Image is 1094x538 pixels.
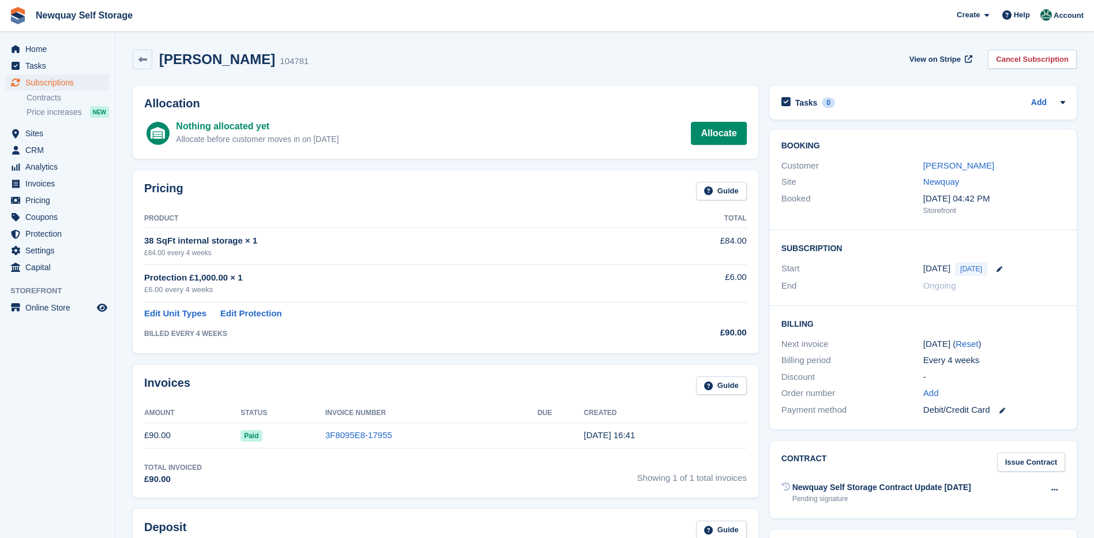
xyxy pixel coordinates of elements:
[159,51,275,67] h2: [PERSON_NAME]
[584,430,635,440] time: 2025-08-30 15:41:31 UTC
[781,262,923,276] div: Start
[280,55,309,68] div: 104781
[6,209,109,225] a: menu
[144,462,202,473] div: Total Invoiced
[792,494,971,504] div: Pending signature
[144,423,240,449] td: £90.00
[781,354,923,367] div: Billing period
[144,182,183,201] h2: Pricing
[781,242,1065,253] h2: Subscription
[9,7,27,24] img: stora-icon-8386f47178a22dfd0bd8f6a31ec36ba5ce8667c1dd55bd0f319d3a0aa187defe.svg
[584,404,746,423] th: Created
[144,97,747,110] h2: Allocation
[144,404,240,423] th: Amount
[923,205,1065,216] div: Storefront
[923,371,1065,384] div: -
[6,226,109,242] a: menu
[781,338,923,351] div: Next invoice
[923,262,950,275] time: 2025-08-30 00:00:00 UTC
[144,376,190,395] h2: Invoices
[25,226,95,242] span: Protection
[25,125,95,141] span: Sites
[6,41,109,57] a: menu
[220,307,282,320] a: Edit Protection
[6,142,109,158] a: menu
[988,50,1077,69] a: Cancel Subscription
[781,317,1065,329] h2: Billing
[537,404,584,423] th: Due
[1031,96,1047,110] a: Add
[649,210,746,228] th: Total
[1014,9,1030,21] span: Help
[1054,10,1084,21] span: Account
[31,6,137,25] a: Newquay Self Storage
[905,50,975,69] a: View on Stripe
[649,326,746,339] div: £90.00
[144,271,649,285] div: Protection £1,000.00 × 1
[144,284,649,296] div: £6.00 every 4 weeks
[781,279,923,293] div: End
[144,234,649,248] div: 38 SqFt internal storage × 1
[25,41,95,57] span: Home
[25,209,95,225] span: Coupons
[240,404,325,423] th: Status
[955,262,987,276] span: [DATE]
[25,175,95,192] span: Invoices
[6,175,109,192] a: menu
[27,107,82,118] span: Price increases
[923,403,1065,417] div: Debit/Credit Card
[781,387,923,400] div: Order number
[696,376,747,395] a: Guide
[781,371,923,384] div: Discount
[144,248,649,258] div: £84.00 every 4 weeks
[27,106,109,118] a: Price increases NEW
[781,175,923,189] div: Site
[637,462,747,486] span: Showing 1 of 1 total invoices
[956,339,978,349] a: Reset
[822,98,835,108] div: 0
[95,301,109,315] a: Preview store
[325,404,537,423] th: Invoice Number
[923,160,994,170] a: [PERSON_NAME]
[25,192,95,208] span: Pricing
[923,281,956,290] span: Ongoing
[144,473,202,486] div: £90.00
[27,92,109,103] a: Contracts
[6,300,109,316] a: menu
[1040,9,1052,21] img: JON
[781,159,923,173] div: Customer
[923,338,1065,351] div: [DATE] ( )
[649,228,746,264] td: £84.00
[6,125,109,141] a: menu
[25,74,95,91] span: Subscriptions
[144,210,649,228] th: Product
[325,430,392,440] a: 3F8095E8-17955
[25,58,95,74] span: Tasks
[25,242,95,259] span: Settings
[6,192,109,208] a: menu
[923,177,960,186] a: Newquay
[6,259,109,275] a: menu
[781,141,1065,151] h2: Booking
[25,159,95,175] span: Analytics
[6,58,109,74] a: menu
[792,481,971,494] div: Newquay Self Storage Contract Update [DATE]
[649,264,746,302] td: £6.00
[691,122,746,145] a: Allocate
[696,182,747,201] a: Guide
[25,142,95,158] span: CRM
[25,259,95,275] span: Capital
[90,106,109,118] div: NEW
[923,354,1065,367] div: Every 4 weeks
[6,242,109,259] a: menu
[144,307,206,320] a: Edit Unit Types
[25,300,95,316] span: Online Store
[6,159,109,175] a: menu
[781,453,827,472] h2: Contract
[795,98,818,108] h2: Tasks
[909,54,961,65] span: View on Stripe
[781,403,923,417] div: Payment method
[144,328,649,339] div: BILLED EVERY 4 WEEKS
[957,9,980,21] span: Create
[176,119,339,133] div: Nothing allocated yet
